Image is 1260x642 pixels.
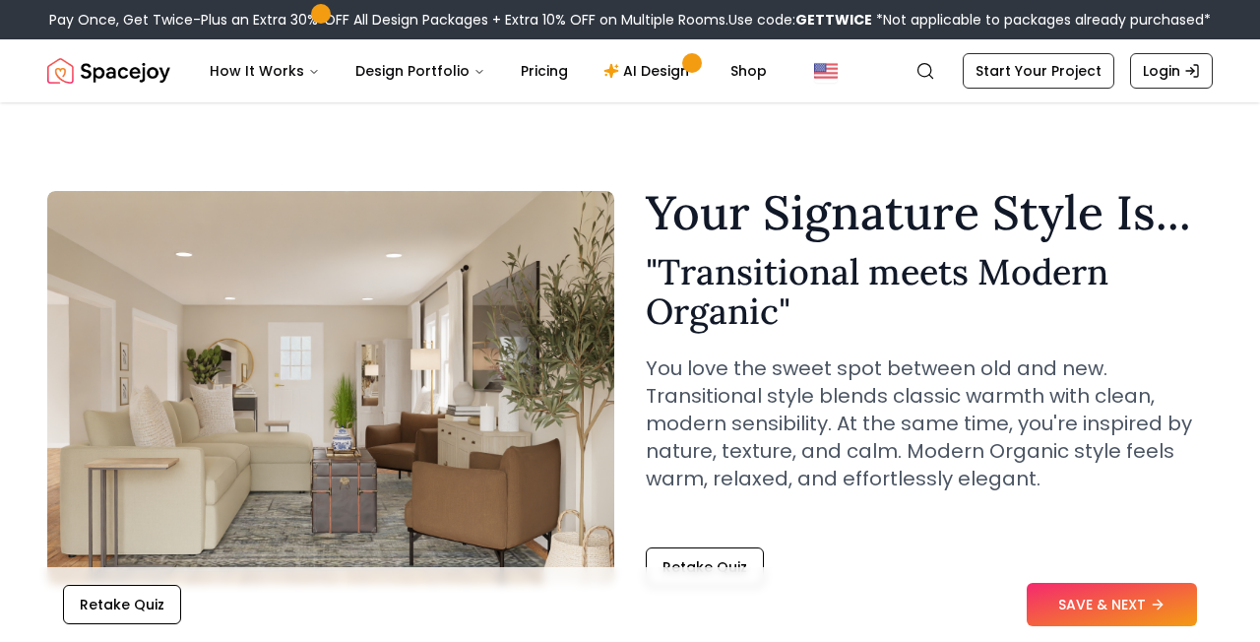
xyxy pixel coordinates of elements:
[715,51,783,91] a: Shop
[814,59,838,83] img: United States
[646,547,764,587] button: Retake Quiz
[963,53,1114,89] a: Start Your Project
[872,10,1211,30] span: *Not applicable to packages already purchased*
[47,39,1213,102] nav: Global
[194,51,336,91] button: How It Works
[795,10,872,30] b: GETTWICE
[1027,583,1197,626] button: SAVE & NEXT
[49,10,1211,30] div: Pay Once, Get Twice-Plus an Extra 30% OFF All Design Packages + Extra 10% OFF on Multiple Rooms.
[646,354,1213,492] p: You love the sweet spot between old and new. Transitional style blends classic warmth with clean,...
[340,51,501,91] button: Design Portfolio
[646,189,1213,236] h1: Your Signature Style Is...
[63,585,181,624] button: Retake Quiz
[47,51,170,91] a: Spacejoy
[728,10,872,30] span: Use code:
[1130,53,1213,89] a: Login
[47,51,170,91] img: Spacejoy Logo
[646,252,1213,331] h2: " Transitional meets Modern Organic "
[194,51,783,91] nav: Main
[588,51,711,91] a: AI Design
[505,51,584,91] a: Pricing
[47,191,614,585] img: Transitional meets Modern Organic Style Example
